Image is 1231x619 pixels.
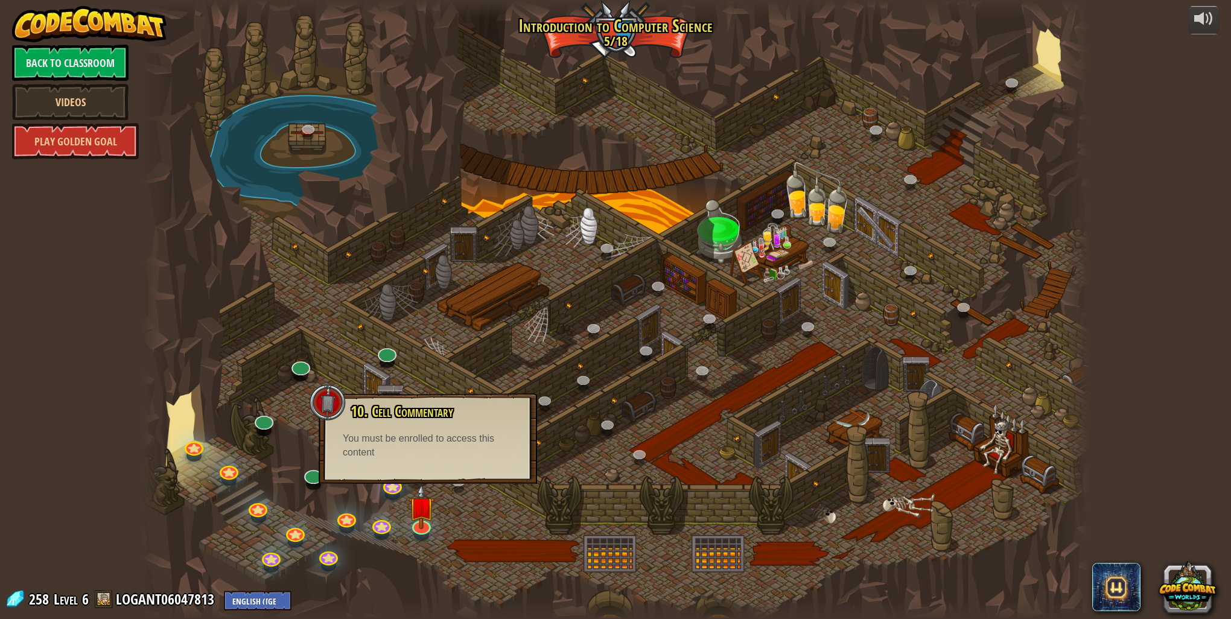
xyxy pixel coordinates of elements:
span: 10. Cell Commentary [351,401,453,422]
a: LOGANT06047813 [116,589,218,609]
img: CodeCombat - Learn how to code by playing a game [12,6,167,42]
a: Videos [12,84,129,120]
img: level-banner-unstarted.png [409,484,434,529]
span: 258 [29,589,52,609]
button: Adjust volume [1189,6,1219,34]
a: Play Golden Goal [12,123,139,159]
span: 6 [82,589,89,609]
div: You must be enrolled to access this content [343,432,513,460]
span: Level [54,589,78,609]
a: Back to Classroom [12,45,129,81]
